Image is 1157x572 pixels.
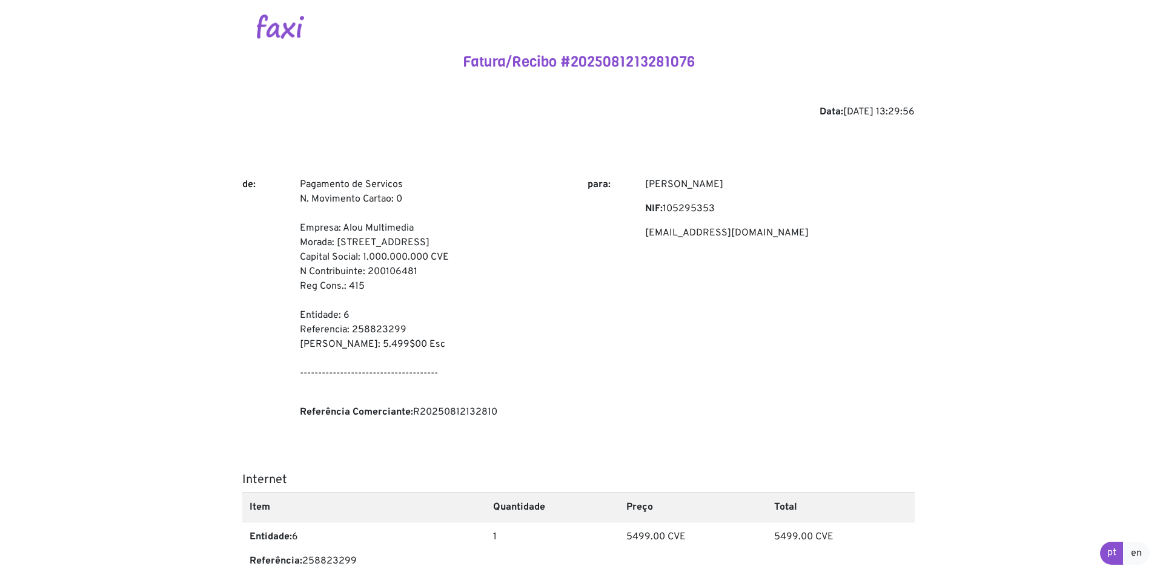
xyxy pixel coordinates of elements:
th: Quantidade [486,492,619,522]
b: NIF: [645,203,663,215]
b: Entidade: [250,531,292,543]
th: Item [242,492,486,522]
p: [PERSON_NAME] [645,177,915,192]
p: R20250812132810 [300,405,569,419]
p: 105295353 [645,202,915,216]
p: 258823299 [250,554,479,568]
b: Referência Comerciante: [300,406,413,418]
b: Referência: [250,555,302,567]
h4: Fatura/Recibo #2025081213281076 [242,53,915,71]
b: para: [588,179,611,191]
p: Pagamento de Servicos N. Movimento Cartao: 0 Empresa: Alou Multimedia Morada: [STREET_ADDRESS] Ca... [300,177,569,395]
a: pt [1100,542,1124,565]
a: en [1123,542,1150,565]
p: [EMAIL_ADDRESS][DOMAIN_NAME] [645,226,915,240]
h5: Internet [242,473,915,487]
th: Total [767,492,915,522]
b: de: [242,179,256,191]
th: Preço [619,492,767,522]
p: 6 [250,530,479,544]
div: [DATE] 13:29:56 [242,105,915,119]
b: Data: [820,106,843,118]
